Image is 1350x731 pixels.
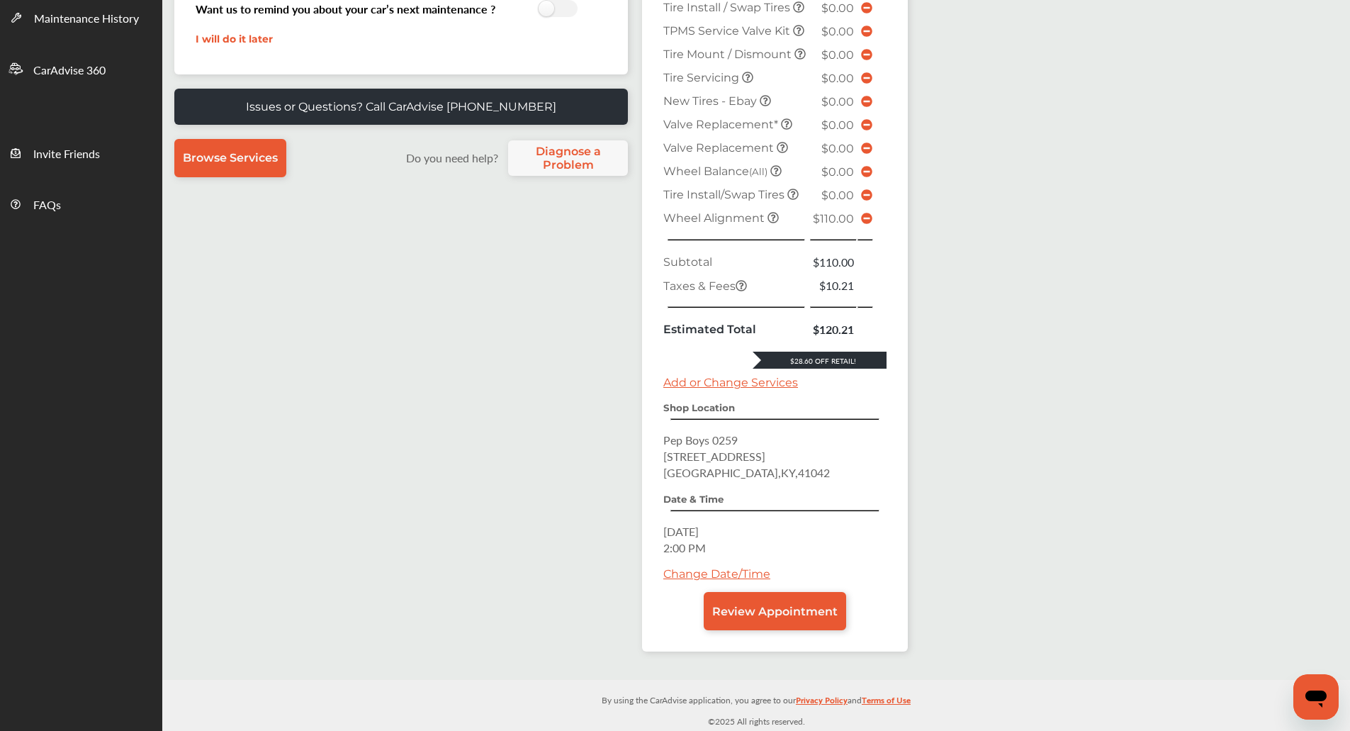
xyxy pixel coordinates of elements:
[34,10,139,28] span: Maintenance History
[162,692,1350,707] p: By using the CarAdvise application, you agree to our and
[663,464,830,481] span: [GEOGRAPHIC_DATA] , KY , 41042
[660,318,809,341] td: Estimated Total
[663,567,770,581] a: Change Date/Time
[399,150,505,166] label: Do you need help?
[660,250,809,274] td: Subtotal
[1293,674,1339,720] iframe: Button to launch messaging window
[704,592,846,630] a: Review Appointment
[162,680,1350,731] div: © 2025 All rights reserved.
[821,72,854,85] span: $0.00
[813,212,854,225] span: $110.00
[821,189,854,202] span: $0.00
[663,376,798,389] a: Add or Change Services
[663,71,742,84] span: Tire Servicing
[796,692,848,714] a: Privacy Policy
[663,432,738,448] span: Pep Boys 0259
[33,145,100,164] span: Invite Friends
[663,164,770,178] span: Wheel Balance
[663,94,760,108] span: New Tires - Ebay
[821,25,854,38] span: $0.00
[663,48,794,61] span: Tire Mount / Dismount
[821,165,854,179] span: $0.00
[508,140,628,176] a: Diagnose a Problem
[663,118,781,131] span: Valve Replacement*
[663,402,735,413] strong: Shop Location
[174,139,286,177] a: Browse Services
[663,493,724,505] strong: Date & Time
[196,1,495,17] h3: Want us to remind you about your car’s next maintenance ?
[174,89,628,125] a: Issues or Questions? Call CarAdvise [PHONE_NUMBER]
[33,196,61,215] span: FAQs
[663,448,765,464] span: [STREET_ADDRESS]
[515,145,621,172] span: Diagnose a Problem
[809,274,857,297] td: $10.21
[183,151,278,164] span: Browse Services
[196,33,273,45] a: I will do it later
[663,279,747,293] span: Taxes & Fees
[809,318,857,341] td: $120.21
[663,141,777,155] span: Valve Replacement
[663,24,793,38] span: TPMS Service Valve Kit
[663,211,767,225] span: Wheel Alignment
[33,62,106,80] span: CarAdvise 360
[821,118,854,132] span: $0.00
[663,188,787,201] span: Tire Install/Swap Tires
[246,100,556,113] p: Issues or Questions? Call CarAdvise [PHONE_NUMBER]
[749,166,767,177] small: (All)
[809,250,857,274] td: $110.00
[663,1,793,14] span: Tire Install / Swap Tires
[712,605,838,618] span: Review Appointment
[821,48,854,62] span: $0.00
[663,540,706,556] span: 2:00 PM
[663,523,699,540] span: [DATE]
[821,95,854,108] span: $0.00
[862,692,911,714] a: Terms of Use
[753,356,887,366] div: $28.60 Off Retail!
[821,1,854,15] span: $0.00
[821,142,854,155] span: $0.00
